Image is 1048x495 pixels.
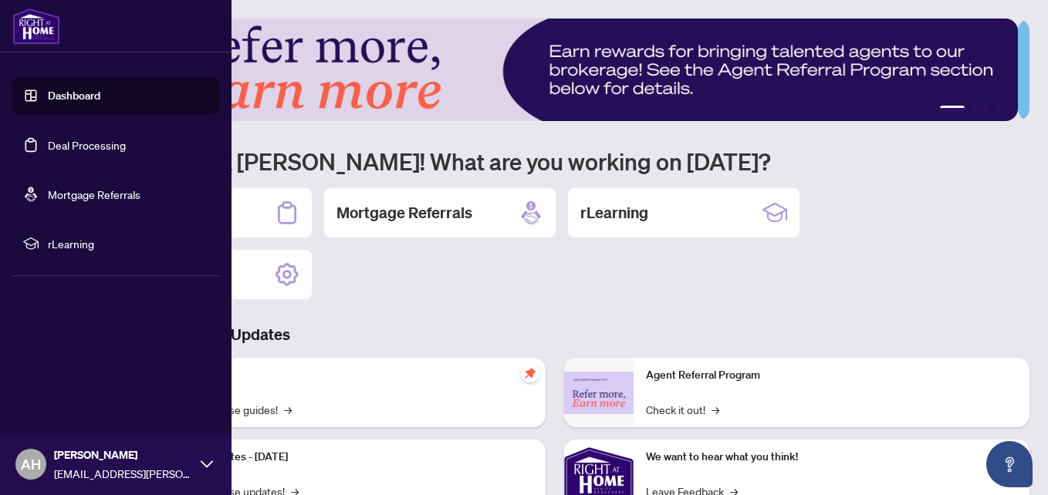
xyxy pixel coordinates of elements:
[54,465,193,482] span: [EMAIL_ADDRESS][PERSON_NAME][DOMAIN_NAME]
[48,138,126,152] a: Deal Processing
[80,19,1018,121] img: Slide 0
[580,202,648,224] h2: rLearning
[80,146,1029,176] h1: Welcome back [PERSON_NAME]! What are you working on [DATE]?
[983,106,989,112] button: 3
[284,401,292,418] span: →
[48,235,208,252] span: rLearning
[162,367,533,384] p: Self-Help
[986,441,1033,487] button: Open asap
[1008,106,1014,112] button: 5
[54,446,193,463] span: [PERSON_NAME]
[646,367,1017,384] p: Agent Referral Program
[564,372,634,414] img: Agent Referral Program
[940,106,965,112] button: 1
[712,401,719,418] span: →
[521,364,539,382] span: pushpin
[48,187,140,201] a: Mortgage Referrals
[996,106,1002,112] button: 4
[48,89,100,103] a: Dashboard
[12,8,60,45] img: logo
[336,202,472,224] h2: Mortgage Referrals
[21,453,41,475] span: AH
[80,324,1029,345] h3: Brokerage & Industry Updates
[646,449,1017,466] p: We want to hear what you think!
[646,401,719,418] a: Check it out!→
[971,106,977,112] button: 2
[162,449,533,466] p: Platform Updates - [DATE]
